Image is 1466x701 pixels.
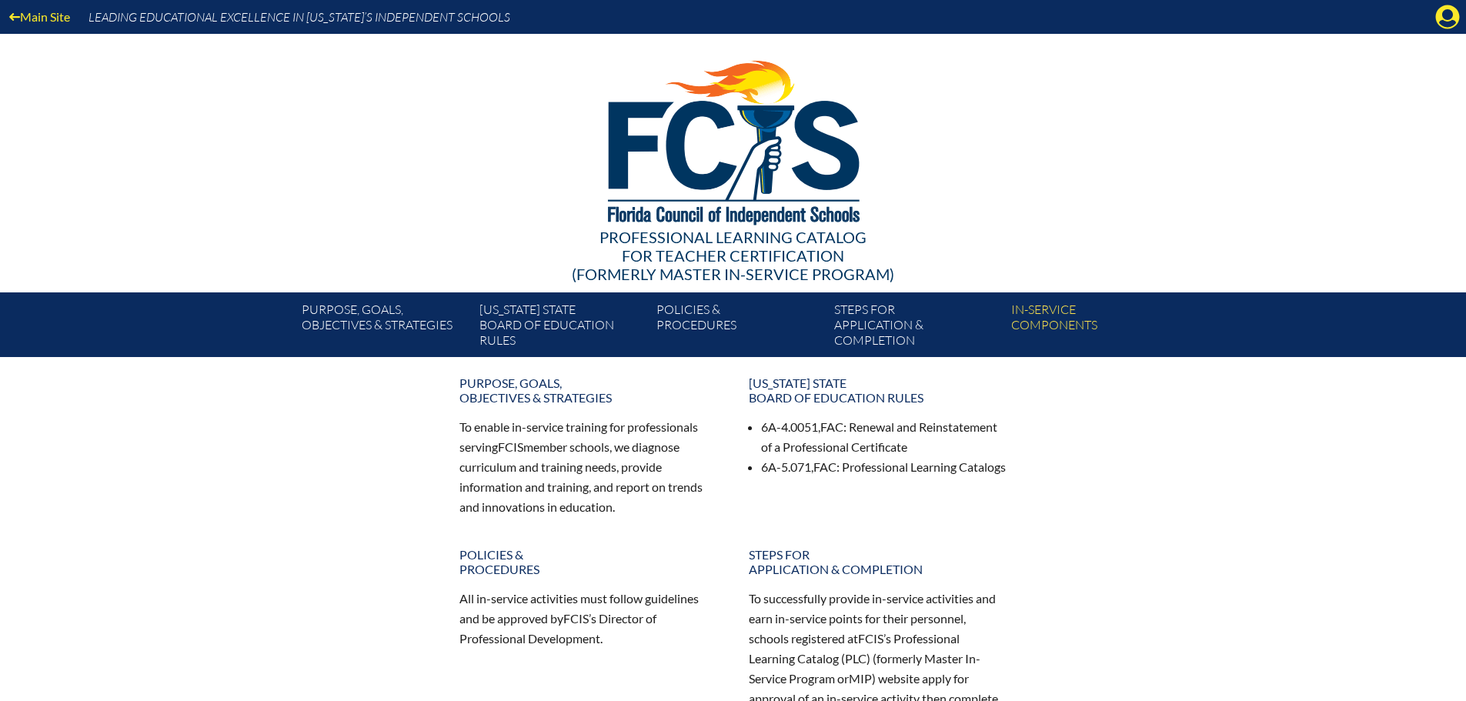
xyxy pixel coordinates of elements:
a: [US_STATE] StateBoard of Education rules [740,369,1017,411]
div: Professional Learning Catalog (formerly Master In-service Program) [290,228,1177,283]
span: PLC [845,651,867,666]
span: for Teacher Certification [622,246,844,265]
a: Policies &Procedures [450,541,727,582]
p: All in-service activities must follow guidelines and be approved by ’s Director of Professional D... [459,589,718,649]
li: 6A-5.071, : Professional Learning Catalogs [761,457,1007,477]
li: 6A-4.0051, : Renewal and Reinstatement of a Professional Certificate [761,417,1007,457]
span: FAC [813,459,837,474]
a: Steps forapplication & completion [740,541,1017,582]
a: In-servicecomponents [1005,299,1182,357]
img: FCISlogo221.eps [574,34,892,244]
span: FAC [820,419,843,434]
a: Purpose, goals,objectives & strategies [450,369,727,411]
p: To enable in-service training for professionals serving member schools, we diagnose curriculum an... [459,417,718,516]
svg: Manage account [1435,5,1460,29]
a: Purpose, goals,objectives & strategies [296,299,473,357]
span: MIP [849,671,872,686]
a: [US_STATE] StateBoard of Education rules [473,299,650,357]
span: FCIS [858,631,883,646]
a: Main Site [3,6,76,27]
span: FCIS [563,611,589,626]
a: Steps forapplication & completion [828,299,1005,357]
a: Policies &Procedures [650,299,827,357]
span: FCIS [498,439,523,454]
